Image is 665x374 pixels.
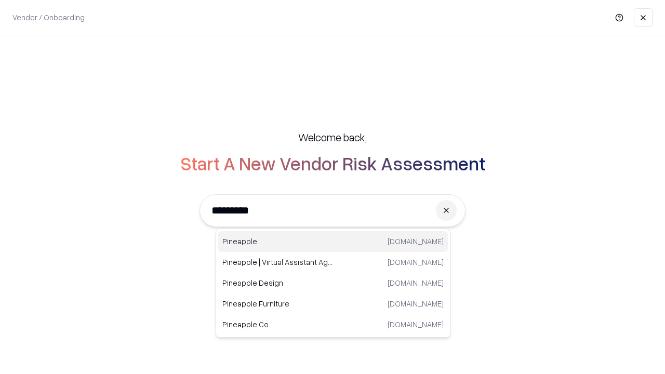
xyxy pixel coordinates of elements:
p: Pineapple Co [222,319,333,330]
p: Pineapple | Virtual Assistant Agency [222,257,333,268]
p: Pineapple Design [222,277,333,288]
p: Vendor / Onboarding [12,12,85,23]
p: Pineapple [222,236,333,247]
p: [DOMAIN_NAME] [388,236,444,247]
p: [DOMAIN_NAME] [388,298,444,309]
h5: Welcome back, [298,130,367,144]
div: Suggestions [216,229,450,338]
h2: Start A New Vendor Risk Assessment [180,153,485,173]
p: Pineapple Furniture [222,298,333,309]
p: [DOMAIN_NAME] [388,257,444,268]
p: [DOMAIN_NAME] [388,319,444,330]
p: [DOMAIN_NAME] [388,277,444,288]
